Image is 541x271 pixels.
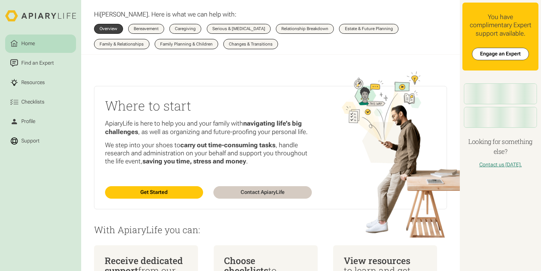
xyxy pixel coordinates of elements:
[20,40,36,47] div: Home
[213,186,312,199] a: Contact ApiaryLife
[100,42,144,47] div: Family & Relationships
[212,27,265,31] div: Serious & [MEDICAL_DATA]
[94,24,123,34] a: Overview
[5,93,76,111] a: Checklists
[105,186,203,199] a: Get Started
[5,54,76,72] a: Find an Expert
[472,48,529,60] a: Engage an Expert
[105,141,312,165] p: We step into your shoes to , handle research and administration on your behalf and support you th...
[175,27,196,31] div: Caregiving
[223,39,278,49] a: Changes & Transitions
[94,39,149,49] a: Family & Relationships
[281,27,328,31] div: Relationship Breakdown
[160,42,213,47] div: Family Planning & Children
[169,24,201,34] a: Caregiving
[229,42,273,47] div: Changes & Transitions
[20,59,55,67] div: Find an Expert
[20,118,37,125] div: Profile
[134,27,159,31] div: Bereavement
[5,112,76,131] a: Profile
[276,24,334,34] a: Relationship Breakdown
[20,79,46,86] div: Resources
[143,158,246,165] strong: saving you time, stress and money
[105,119,312,135] p: ApiaryLife is here to help you and your family with , as well as organizing and future-proofing y...
[468,13,533,37] div: You have complimentary Expert support available.
[105,97,312,115] h2: Where to start
[462,137,538,156] h4: Looking for something else?
[105,120,302,135] strong: navigating life’s big challenges
[94,225,447,235] p: With ApiaryLife you can:
[94,10,237,18] p: Hi . Here is what we can help with:
[20,98,46,106] div: Checklists
[5,35,76,53] a: Home
[20,137,41,145] div: Support
[344,254,410,267] span: View resources
[345,27,393,31] div: Estate & Future Planning
[100,11,148,18] span: [PERSON_NAME]
[155,39,218,49] a: Family Planning & Children
[180,141,275,149] strong: carry out time-consuming tasks
[128,24,164,34] a: Bereavement
[5,73,76,92] a: Resources
[207,24,271,34] a: Serious & [MEDICAL_DATA]
[339,24,398,34] a: Estate & Future Planning
[479,162,522,167] a: Contact us [DATE].
[5,132,76,150] a: Support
